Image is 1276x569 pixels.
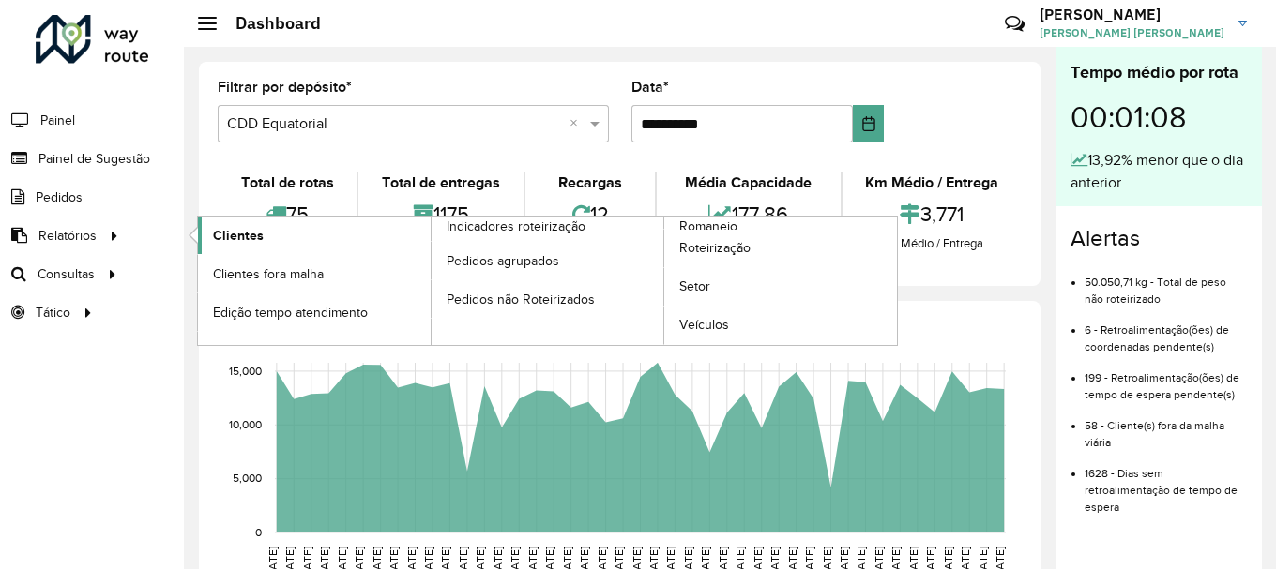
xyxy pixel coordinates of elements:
span: Clear all [570,112,585,135]
span: Painel [40,111,75,130]
span: Romaneio [679,217,737,236]
div: 3,771 [847,194,1017,234]
span: Tático [36,303,70,322]
li: 50.050,71 kg - Total de peso não roteirizado [1085,260,1247,307]
a: Pedidos não Roteirizados [432,280,664,318]
div: 177,86 [661,194,835,234]
div: 00:01:08 [1071,85,1247,149]
a: Clientes fora malha [198,255,431,292]
text: 5,000 [233,472,262,485]
a: Indicadores roteirização [198,217,664,345]
a: Romaneio [432,217,898,345]
span: Pedidos não Roteirizados [447,290,595,309]
span: Clientes fora malha [213,264,324,284]
div: Recargas [530,172,650,194]
div: 1175 [363,194,518,234]
a: Edição tempo atendimento [198,293,431,331]
li: 199 - Retroalimentação(ões) de tempo de espera pendente(s) [1085,355,1247,403]
a: Clientes [198,217,431,254]
span: Pedidos [36,187,83,207]
span: Clientes [213,226,264,246]
a: Contato Rápido [995,4,1035,44]
div: 75 [222,194,352,234]
div: Total de rotas [222,172,352,194]
label: Filtrar por depósito [218,76,352,98]
a: Veículos [664,307,897,344]
div: Km Médio / Entrega [847,172,1017,194]
div: Média Capacidade [661,172,835,194]
div: 13,92% menor que o dia anterior [1071,149,1247,194]
span: Setor [679,277,710,296]
span: Indicadores roteirização [447,217,585,236]
h3: [PERSON_NAME] [1040,6,1224,23]
text: 15,000 [229,365,262,377]
li: 6 - Retroalimentação(ões) de coordenadas pendente(s) [1085,307,1247,355]
div: Km Médio / Entrega [847,234,1017,253]
li: 1628 - Dias sem retroalimentação de tempo de espera [1085,451,1247,516]
span: [PERSON_NAME] [PERSON_NAME] [1040,24,1224,41]
a: Setor [664,268,897,306]
label: Data [631,76,669,98]
li: 58 - Cliente(s) fora da malha viária [1085,403,1247,451]
a: Roteirização [664,230,897,267]
span: Painel de Sugestão [38,149,150,169]
text: 10,000 [229,418,262,430]
text: 0 [255,526,262,538]
span: Consultas [38,264,95,284]
span: Pedidos agrupados [447,251,559,271]
span: Relatórios [38,226,97,246]
a: Pedidos agrupados [432,242,664,279]
span: Veículos [679,315,729,335]
div: Tempo médio por rota [1071,60,1247,85]
div: 12 [530,194,650,234]
div: Total de entregas [363,172,518,194]
button: Choose Date [853,105,884,142]
h4: Alertas [1071,225,1247,252]
span: Roteirização [679,238,751,258]
h2: Dashboard [217,13,321,34]
span: Edição tempo atendimento [213,303,368,322]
